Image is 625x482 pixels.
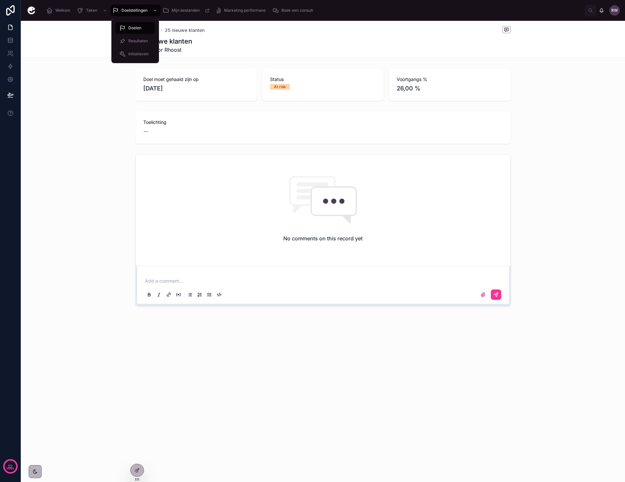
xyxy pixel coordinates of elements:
[270,76,376,83] span: Status
[55,8,70,13] span: Welkom
[42,3,585,18] div: scrollable content
[283,234,362,242] h2: No comments on this record yet
[86,8,97,13] span: Taken
[128,51,149,57] span: Initiatieven
[7,466,14,471] p: days
[44,5,75,16] a: Welkom
[165,27,205,33] a: 25 nieuwe klanten
[161,5,213,16] a: Mijn bestanden
[26,5,36,16] img: App logo
[135,37,192,46] h1: 25 nieuwe klanten
[281,8,313,13] span: Boek een consult
[143,84,249,93] span: [DATE]
[110,5,161,16] a: Doelstellingen
[397,84,503,93] span: 26,00 %
[115,48,155,60] a: Initiatieven
[128,25,141,31] span: Doelen
[75,5,110,16] a: Taken
[115,35,155,47] a: Resultaten
[128,38,148,44] span: Resultaten
[224,8,266,13] span: Marketing performane
[143,119,503,126] span: Toelichting
[143,76,249,83] span: Doel moet gehaald zijn op
[115,22,155,34] a: Doelen
[270,5,318,16] a: Boek een consult
[143,127,149,136] span: --
[274,84,286,90] div: At risk
[611,8,618,13] span: RW
[8,463,13,470] p: 12
[397,76,503,83] span: Voortgangs %
[172,8,200,13] span: Mijn bestanden
[213,5,270,16] a: Marketing performane
[135,46,192,54] span: Focus voor Rhoost
[121,8,148,13] span: Doelstellingen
